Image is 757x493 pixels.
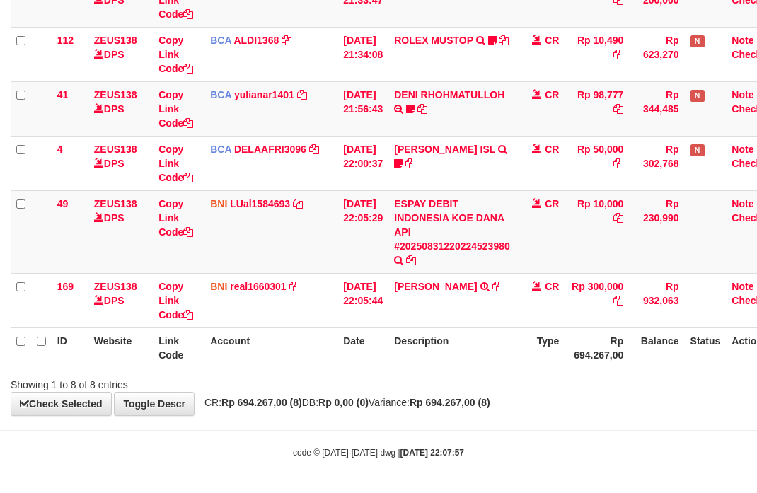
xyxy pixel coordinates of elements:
span: BCA [210,89,231,100]
td: [DATE] 22:05:29 [337,190,388,273]
td: DPS [88,136,153,190]
small: code © [DATE]-[DATE] dwg | [293,448,464,458]
span: 41 [57,89,69,100]
a: ZEUS138 [94,281,137,292]
a: Copy Link Code [158,281,193,320]
a: DELAAFRI3096 [234,144,306,155]
a: Note [732,35,753,46]
td: Rp 300,000 [565,273,629,327]
a: Copy HAFIZ NURUDDIN ISL to clipboard [405,158,415,169]
td: Rp 344,485 [629,81,684,136]
th: Status [685,327,727,368]
a: Note [732,198,753,209]
a: Note [732,89,753,100]
a: [PERSON_NAME] [394,281,477,292]
a: Copy Link Code [158,89,193,129]
td: DPS [88,273,153,327]
a: Copy Link Code [158,198,193,238]
a: Copy ESPAY DEBIT INDONESIA KOE DANA API #20250831220224523980 to clipboard [406,255,416,266]
td: Rp 230,990 [629,190,684,273]
a: Copy Rp 10,000 to clipboard [613,212,623,224]
span: Has Note [690,90,705,102]
th: Description [388,327,516,368]
span: BCA [210,35,231,46]
td: Rp 98,777 [565,81,629,136]
div: Showing 1 to 8 of 8 entries [11,372,305,392]
td: DPS [88,190,153,273]
span: 112 [57,35,74,46]
a: Copy yulianar1401 to clipboard [297,89,307,100]
strong: [DATE] 22:07:57 [400,448,464,458]
a: ZEUS138 [94,198,137,209]
a: Copy LUal1584693 to clipboard [293,198,303,209]
a: Copy Rp 50,000 to clipboard [613,158,623,169]
th: Account [204,327,337,368]
a: ZEUS138 [94,144,137,155]
a: Copy Link Code [158,35,193,74]
th: Date [337,327,388,368]
td: Rp 302,768 [629,136,684,190]
a: Copy ALDI1368 to clipboard [282,35,291,46]
span: Has Note [690,144,705,156]
a: [PERSON_NAME] ISL [394,144,495,155]
a: Copy Link Code [158,144,193,183]
span: Has Note [690,35,705,47]
td: [DATE] 22:00:37 [337,136,388,190]
a: real1660301 [230,281,286,292]
span: CR: DB: Variance: [197,397,490,408]
span: CR [545,89,559,100]
span: BCA [210,144,231,155]
a: Note [732,144,753,155]
a: Copy BUDI ANTONI to clipboard [492,281,502,292]
a: LUal1584693 [230,198,290,209]
a: Copy Rp 300,000 to clipboard [613,295,623,306]
a: ZEUS138 [94,89,137,100]
td: [DATE] 22:05:44 [337,273,388,327]
a: Copy DENI RHOHMATULLOH to clipboard [417,103,427,115]
a: Copy Rp 98,777 to clipboard [613,103,623,115]
span: 49 [57,198,69,209]
td: [DATE] 21:34:08 [337,27,388,81]
span: CR [545,281,559,292]
strong: Rp 694.267,00 (8) [221,397,302,408]
strong: Rp 694.267,00 (8) [410,397,490,408]
th: Type [516,327,565,368]
a: Copy DELAAFRI3096 to clipboard [309,144,319,155]
th: ID [52,327,88,368]
a: Copy Rp 10,490 to clipboard [613,49,623,60]
span: 169 [57,281,74,292]
span: 4 [57,144,63,155]
td: DPS [88,27,153,81]
td: Rp 932,063 [629,273,684,327]
td: Rp 10,000 [565,190,629,273]
td: Rp 623,270 [629,27,684,81]
span: BNI [210,281,227,292]
strong: Rp 0,00 (0) [318,397,369,408]
a: Toggle Descr [114,392,195,416]
th: Rp 694.267,00 [565,327,629,368]
a: Copy ROLEX MUSTOP to clipboard [499,35,509,46]
a: Note [732,281,753,292]
a: ZEUS138 [94,35,137,46]
td: Rp 10,490 [565,27,629,81]
a: ALDI1368 [233,35,279,46]
td: DPS [88,81,153,136]
span: CR [545,198,559,209]
th: Balance [629,327,684,368]
td: Rp 50,000 [565,136,629,190]
span: BNI [210,198,227,209]
a: Copy real1660301 to clipboard [289,281,299,292]
th: Link Code [153,327,204,368]
a: ESPAY DEBIT INDONESIA KOE DANA API #20250831220224523980 [394,198,510,252]
span: CR [545,144,559,155]
a: DENI RHOHMATULLOH [394,89,504,100]
th: Website [88,327,153,368]
span: CR [545,35,559,46]
a: yulianar1401 [234,89,294,100]
a: Check Selected [11,392,112,416]
a: ROLEX MUSTOP [394,35,473,46]
td: [DATE] 21:56:43 [337,81,388,136]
